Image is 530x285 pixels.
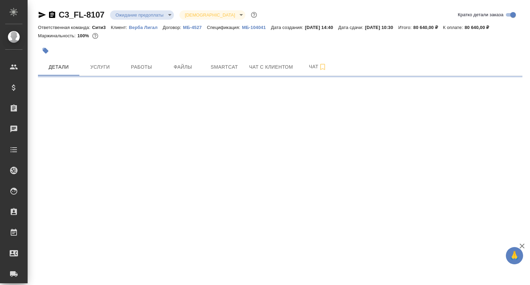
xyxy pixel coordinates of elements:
p: Ответственная команда: [38,25,92,30]
svg: Подписаться [318,63,327,71]
span: Smartcat [208,63,241,71]
p: Клиент: [111,25,129,30]
p: [DATE] 14:40 [305,25,338,30]
div: Ожидание предоплаты [110,10,174,20]
p: [DATE] 10:30 [365,25,399,30]
button: [DEMOGRAPHIC_DATA] [183,12,237,18]
p: К оплате: [443,25,465,30]
p: МБ-104041 [242,25,271,30]
a: Верба Лигал [129,24,163,30]
button: Доп статусы указывают на важность/срочность заказа [249,10,258,19]
span: Работы [125,63,158,71]
span: Файлы [166,63,199,71]
a: МБ-104041 [242,24,271,30]
p: Дата сдачи: [338,25,365,30]
span: Чат [301,62,334,71]
p: Спецификация: [207,25,242,30]
button: 🙏 [506,247,523,264]
p: 80 640,00 ₽ [413,25,443,30]
p: Договор: [163,25,183,30]
button: 0.00 RUB; [91,31,100,40]
p: МБ-4527 [183,25,207,30]
button: Ожидание предоплаты [114,12,166,18]
a: C3_FL-8107 [59,10,105,19]
span: Чат с клиентом [249,63,293,71]
button: Добавить тэг [38,43,53,58]
div: Ожидание предоплаты [179,10,245,20]
span: Кратко детали заказа [458,11,503,18]
p: Маржинальность: [38,33,77,38]
p: Итого: [398,25,413,30]
span: Детали [42,63,75,71]
p: Дата создания: [271,25,305,30]
button: Скопировать ссылку для ЯМессенджера [38,11,46,19]
p: Сити3 [92,25,111,30]
span: Услуги [84,63,117,71]
p: Верба Лигал [129,25,163,30]
p: 80 640,00 ₽ [465,25,494,30]
p: 100% [77,33,91,38]
a: МБ-4527 [183,24,207,30]
button: Скопировать ссылку [48,11,56,19]
span: 🙏 [509,248,520,263]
